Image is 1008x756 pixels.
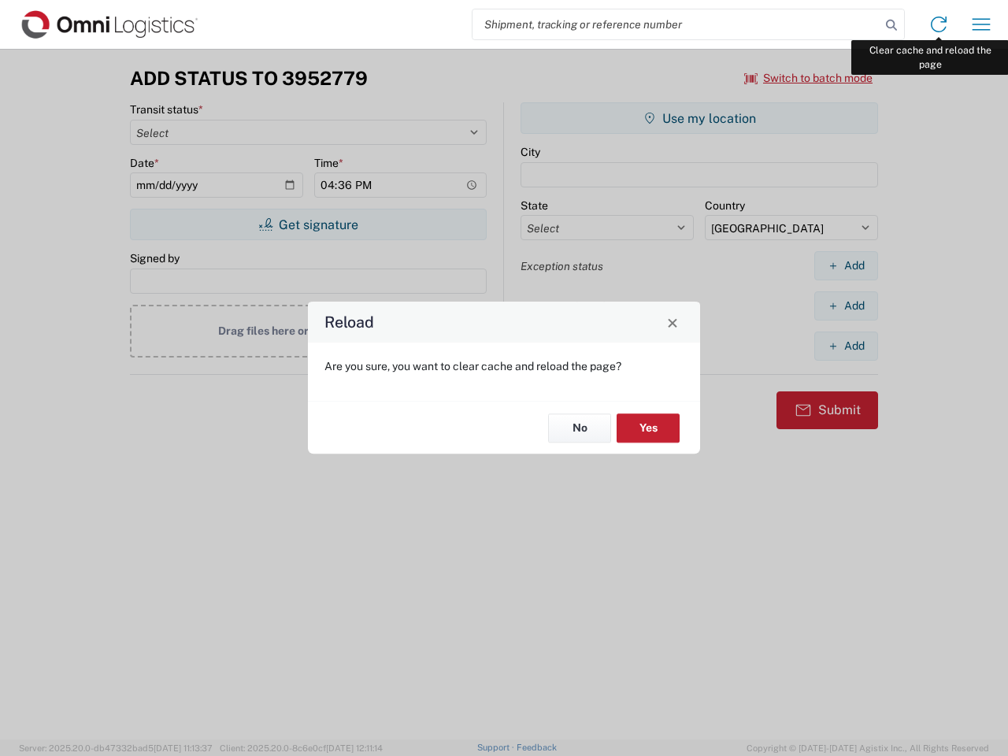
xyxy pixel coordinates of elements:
button: No [548,413,611,443]
button: Close [661,311,684,333]
p: Are you sure, you want to clear cache and reload the page? [324,359,684,373]
h4: Reload [324,311,374,334]
input: Shipment, tracking or reference number [472,9,880,39]
button: Yes [617,413,680,443]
